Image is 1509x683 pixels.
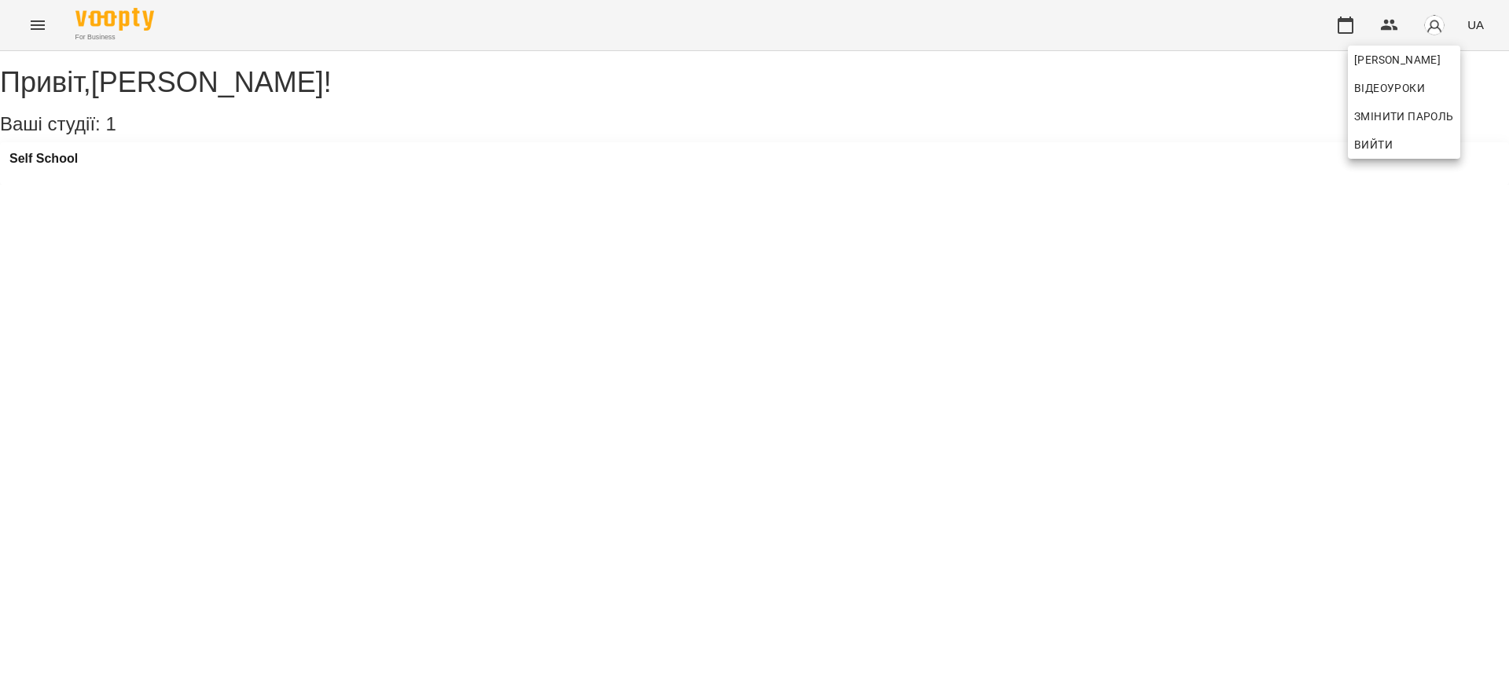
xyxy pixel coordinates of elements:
[1348,46,1460,74] a: [PERSON_NAME]
[1348,130,1460,159] button: Вийти
[1354,107,1454,126] span: Змінити пароль
[1348,102,1460,130] a: Змінити пароль
[1354,79,1425,97] span: Відеоуроки
[1354,135,1393,154] span: Вийти
[1354,50,1454,69] span: [PERSON_NAME]
[1348,74,1431,102] a: Відеоуроки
